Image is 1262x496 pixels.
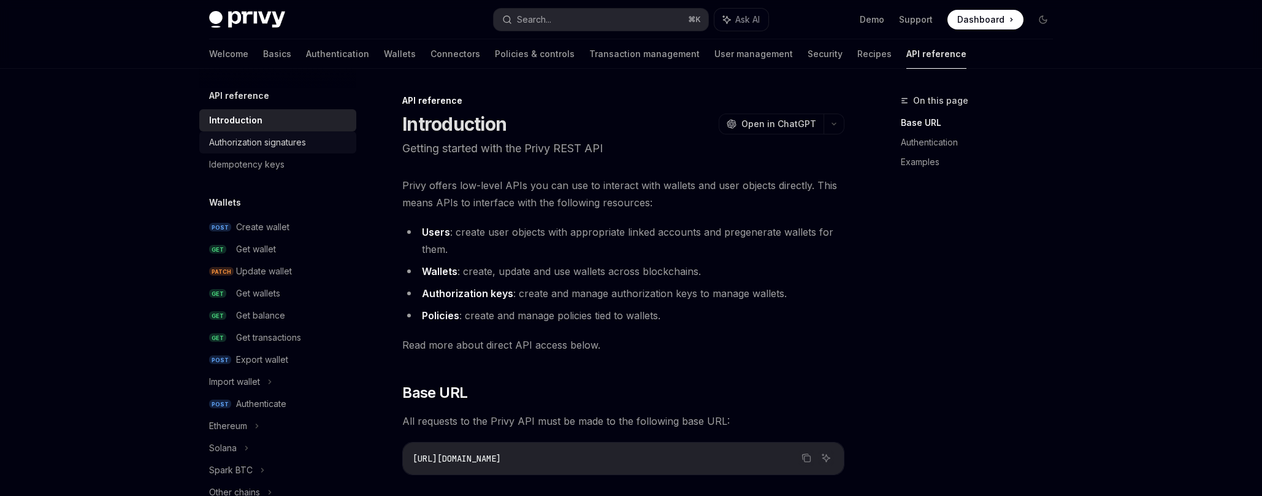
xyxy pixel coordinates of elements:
[199,238,356,260] a: GETGet wallet
[236,286,280,301] div: Get wallets
[714,39,793,69] a: User management
[199,260,356,282] a: PATCHUpdate wallet
[236,242,276,257] div: Get wallet
[209,88,269,103] h5: API reference
[798,450,814,466] button: Copy the contents from the code block
[402,113,507,135] h1: Introduction
[199,153,356,176] a: Idempotency keys
[209,441,237,455] div: Solana
[209,195,241,210] h5: Wallets
[209,463,253,478] div: Spark BTC
[402,140,844,157] p: Getting started with the Privy REST API
[495,39,575,69] a: Policies & controls
[402,413,844,430] span: All requests to the Privy API must be made to the following base URL:
[209,355,231,365] span: POST
[714,9,768,31] button: Ask AI
[402,223,844,258] li: : create user objects with appropriate linked accounts and pregenerate wallets for them.
[688,15,701,25] span: ⌘ K
[209,113,262,128] div: Introduction
[901,133,1063,152] a: Authentication
[402,95,844,107] div: API reference
[209,223,231,232] span: POST
[384,39,416,69] a: Wallets
[901,113,1063,133] a: Base URL
[422,309,459,322] strong: Policies
[236,352,288,367] div: Export wallet
[199,216,356,238] a: POSTCreate wallet
[947,10,1023,29] a: Dashboard
[422,265,457,277] strong: Wallets
[199,304,356,327] a: GETGet balance
[209,333,226,343] span: GET
[199,393,356,415] a: POSTAuthenticate
[209,11,285,28] img: dark logo
[402,383,467,403] span: Base URL
[199,327,356,349] a: GETGet transactions
[818,450,834,466] button: Ask AI
[899,14,933,26] a: Support
[402,177,844,211] span: Privy offers low-level APIs you can use to interact with wallets and user objects directly. This ...
[209,311,226,320] span: GET
[209,267,234,276] span: PATCH
[236,220,289,234] div: Create wallet
[209,400,231,409] span: POST
[236,264,292,279] div: Update wallet
[306,39,369,69] a: Authentication
[209,289,226,298] span: GET
[199,109,356,131] a: Introduction
[719,114,824,134] button: Open in ChatGPT
[209,157,285,172] div: Idempotency keys
[913,93,968,108] span: On this page
[209,245,226,254] span: GET
[494,9,708,31] button: Search...⌘K
[402,263,844,280] li: : create, update and use wallets across blockchains.
[735,14,760,26] span: Ask AI
[236,330,301,345] div: Get transactions
[263,39,291,69] a: Basics
[957,14,1004,26] span: Dashboard
[422,287,513,300] strong: Authorization keys
[860,14,884,26] a: Demo
[430,39,480,69] a: Connectors
[901,152,1063,172] a: Examples
[517,12,551,27] div: Search...
[199,349,356,371] a: POSTExport wallet
[402,285,844,302] li: : create and manage authorization keys to manage wallets.
[741,118,816,130] span: Open in ChatGPT
[209,135,306,150] div: Authorization signatures
[402,336,844,354] span: Read more about direct API access below.
[402,307,844,324] li: : create and manage policies tied to wallets.
[906,39,966,69] a: API reference
[236,308,285,323] div: Get balance
[1033,10,1053,29] button: Toggle dark mode
[422,226,450,238] strong: Users
[857,39,892,69] a: Recipes
[413,453,501,464] span: [URL][DOMAIN_NAME]
[199,131,356,153] a: Authorization signatures
[236,397,286,411] div: Authenticate
[209,374,260,389] div: Import wallet
[209,419,247,433] div: Ethereum
[808,39,843,69] a: Security
[209,39,248,69] a: Welcome
[589,39,700,69] a: Transaction management
[199,282,356,304] a: GETGet wallets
